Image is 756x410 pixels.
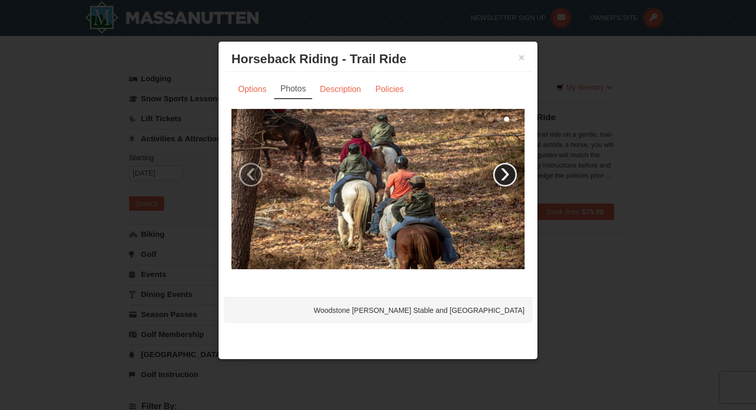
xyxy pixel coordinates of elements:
button: × [518,52,525,63]
img: 21584748-75-6e988916.jpg [231,109,525,269]
a: › [493,163,517,187]
a: Policies [369,80,410,99]
a: Description [313,80,368,99]
a: ‹ [239,163,263,187]
h3: Horseback Riding - Trail Ride [231,51,525,67]
a: Photos [274,80,312,99]
a: Options [231,80,273,99]
div: Woodstone [PERSON_NAME] Stable and [GEOGRAPHIC_DATA] [224,297,532,323]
